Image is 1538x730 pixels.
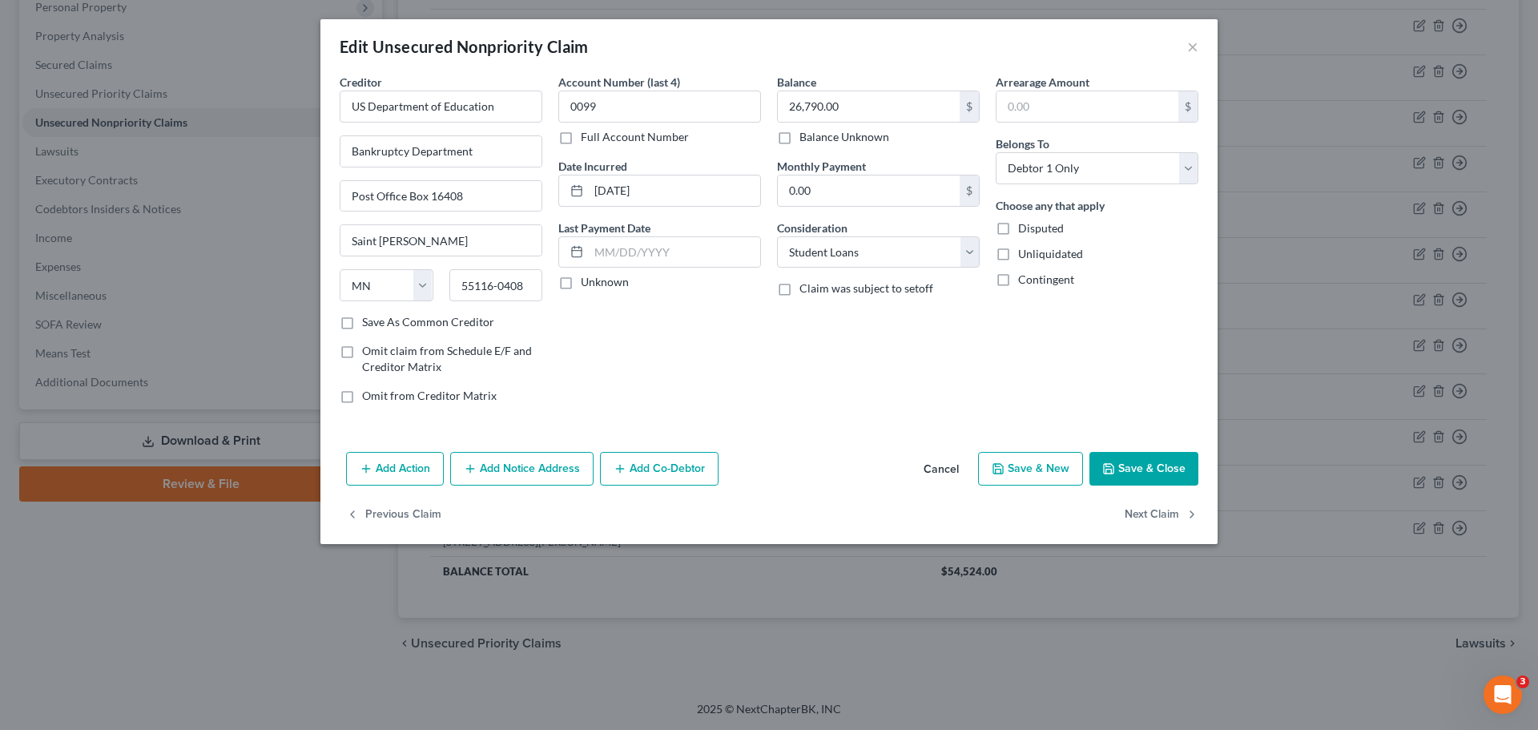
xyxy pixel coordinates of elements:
[589,237,760,268] input: MM/DD/YYYY
[777,158,866,175] label: Monthly Payment
[799,129,889,145] label: Balance Unknown
[996,74,1089,91] label: Arrearage Amount
[1018,272,1074,286] span: Contingent
[1516,676,1529,688] span: 3
[778,91,960,122] input: 0.00
[1018,247,1083,260] span: Unliquidated
[996,137,1049,151] span: Belongs To
[911,454,972,486] button: Cancel
[777,220,848,236] label: Consideration
[346,498,441,532] button: Previous Claim
[960,175,979,206] div: $
[340,136,542,167] input: Enter address...
[362,314,494,330] label: Save As Common Creditor
[450,452,594,486] button: Add Notice Address
[581,129,689,145] label: Full Account Number
[799,281,933,295] span: Claim was subject to setoff
[340,181,542,212] input: Apt, Suite, etc...
[362,344,532,373] span: Omit claim from Schedule E/F and Creditor Matrix
[996,197,1105,214] label: Choose any that apply
[340,91,542,123] input: Search creditor by name...
[1018,221,1064,235] span: Disputed
[362,389,497,402] span: Omit from Creditor Matrix
[1125,498,1198,532] button: Next Claim
[340,225,542,256] input: Enter city...
[589,175,760,206] input: MM/DD/YYYY
[340,35,589,58] div: Edit Unsecured Nonpriority Claim
[778,175,960,206] input: 0.00
[558,74,680,91] label: Account Number (last 4)
[1187,37,1198,56] button: ×
[600,452,719,486] button: Add Co-Debtor
[978,452,1083,486] button: Save & New
[340,75,382,89] span: Creditor
[1484,676,1522,714] iframe: Intercom live chat
[346,452,444,486] button: Add Action
[996,91,1178,122] input: 0.00
[960,91,979,122] div: $
[581,274,629,290] label: Unknown
[558,220,650,236] label: Last Payment Date
[558,91,761,123] input: XXXX
[449,269,543,301] input: Enter zip...
[558,158,627,175] label: Date Incurred
[777,74,816,91] label: Balance
[1178,91,1198,122] div: $
[1089,452,1198,486] button: Save & Close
